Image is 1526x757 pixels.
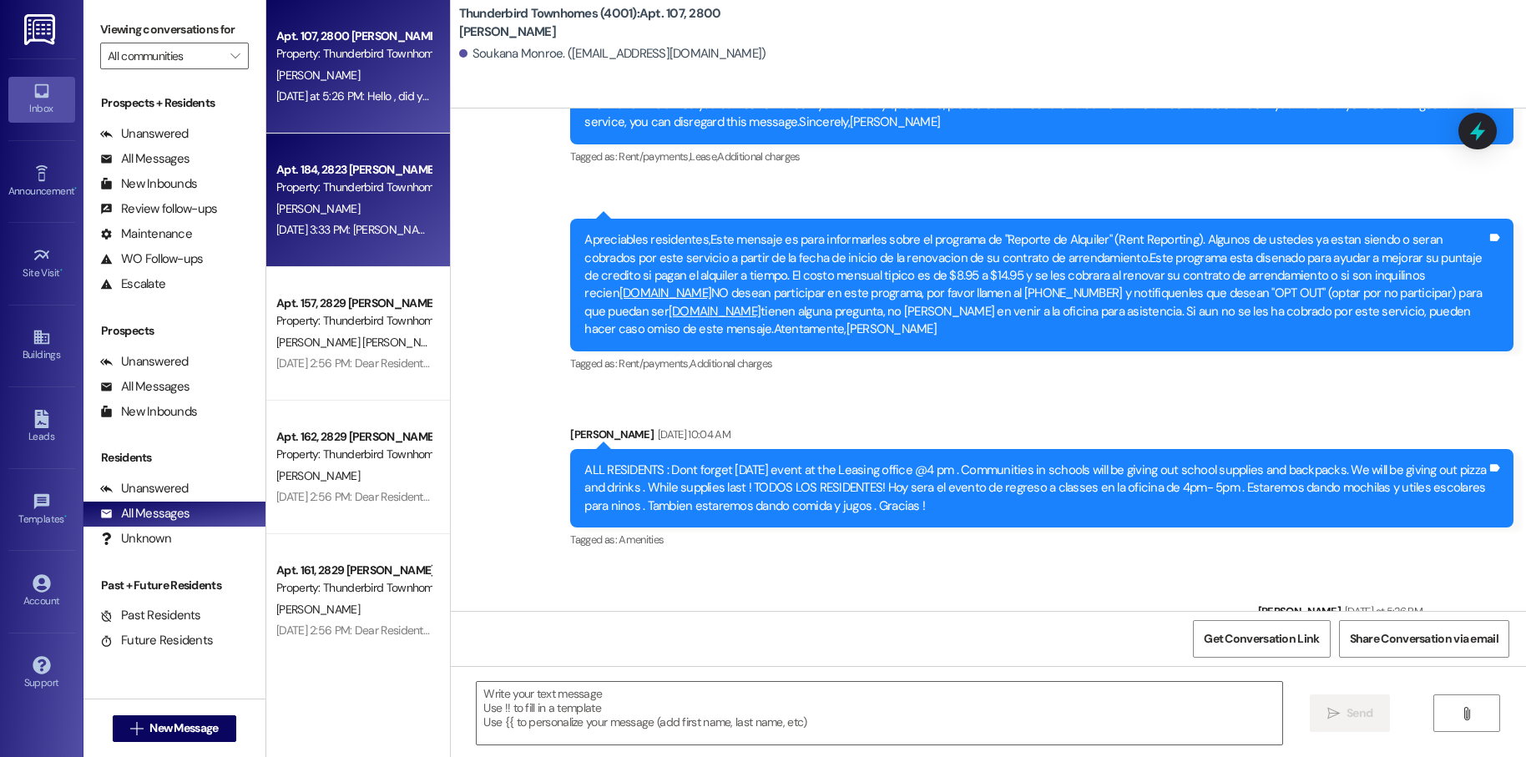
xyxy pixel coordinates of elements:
span: Rent/payments , [619,356,690,371]
div: Apreciables residentes,Este mensaje es para informarles sobre el programa de "Reporte de Alquiler... [584,231,1487,339]
div: Tagged as: [570,144,1513,169]
div: [DATE] 10:04 AM [654,426,730,443]
b: Thunderbird Townhomes (4001): Apt. 107, 2800 [PERSON_NAME] [459,5,793,41]
a: Inbox [8,77,75,122]
div: Residents [83,449,265,467]
div: Past Residents [100,607,201,624]
div: Property: Thunderbird Townhomes (4001) [276,312,431,330]
div: Escalate [100,275,165,293]
div: Review follow-ups [100,200,217,218]
div: Tagged as: [570,351,1513,376]
label: Viewing conversations for [100,17,249,43]
span: Amenities [619,532,664,547]
span: Lease , [690,149,717,164]
div: Apt. 157, 2829 [PERSON_NAME] [276,295,431,312]
div: Apt. 161, 2829 [PERSON_NAME] [276,562,431,579]
div: Unanswered [100,353,189,371]
span: [PERSON_NAME] [276,602,360,617]
div: [PERSON_NAME] [1258,603,1514,626]
div: [PERSON_NAME] [570,426,1513,449]
div: Past + Future Residents [83,577,265,594]
span: Additional charges [690,356,772,371]
i:  [1460,707,1473,720]
span: • [74,183,77,194]
div: WO Follow-ups [100,250,203,268]
div: Unanswered [100,480,189,497]
i:  [230,49,240,63]
a: Buildings [8,323,75,368]
div: Property: Thunderbird Townhomes (4001) [276,179,431,196]
span: • [60,265,63,276]
div: Prospects + Residents [83,94,265,112]
div: New Inbounds [100,175,197,193]
div: Future Residents [100,632,213,649]
span: [PERSON_NAME] [276,68,360,83]
i:  [130,722,143,735]
div: Unanswered [100,125,189,143]
div: [DATE] at 5:26 PM [1341,603,1422,620]
div: Prospects [83,322,265,340]
div: Apt. 162, 2829 [PERSON_NAME] [276,428,431,446]
div: Apt. 107, 2800 [PERSON_NAME] [276,28,431,45]
div: All Messages [100,378,189,396]
div: Soukana Monroe. ([EMAIL_ADDRESS][DOMAIN_NAME]) [459,45,766,63]
div: All Messages [100,505,189,522]
i:  [1327,707,1340,720]
span: • [64,511,67,522]
div: Maintenance [100,225,192,243]
div: Property: Thunderbird Townhomes (4001) [276,579,431,597]
span: Rent/payments , [619,149,690,164]
button: Share Conversation via email [1339,620,1509,658]
span: New Message [149,719,218,737]
a: Site Visit • [8,241,75,286]
button: New Message [113,715,236,742]
a: Account [8,569,75,614]
img: ResiDesk Logo [24,14,58,45]
span: Send [1347,704,1372,722]
a: Templates • [8,487,75,532]
span: [PERSON_NAME] [276,468,360,483]
span: [PERSON_NAME] [276,201,360,216]
div: [DATE] at 5:26 PM: Hello , did you want to renew your lease ? [276,88,567,103]
span: Additional charges [717,149,800,164]
div: ALL RESIDENTS : Dont forget [DATE] event at the Leasing office @4 pm . Communities in schools wil... [584,462,1487,515]
button: Send [1310,694,1391,732]
a: Support [8,651,75,696]
a: [DOMAIN_NAME] [619,285,711,301]
div: Unknown [100,530,171,548]
div: Property: Thunderbird Townhomes (4001) [276,45,431,63]
div: Property: Thunderbird Townhomes (4001) [276,446,431,463]
span: [PERSON_NAME] [PERSON_NAME] [276,335,446,350]
div: Apt. 184, 2823 [PERSON_NAME] [276,161,431,179]
button: Get Conversation Link [1193,620,1330,658]
div: All Messages [100,150,189,168]
span: Share Conversation via email [1350,630,1498,648]
a: [DOMAIN_NAME] [669,303,760,320]
span: Get Conversation Link [1204,630,1319,648]
div: [DATE] 3:33 PM: [PERSON_NAME]! 😊 [276,222,456,237]
div: New Inbounds [100,403,197,421]
a: Leads [8,405,75,450]
input: All communities [108,43,222,69]
div: Tagged as: [570,527,1513,552]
